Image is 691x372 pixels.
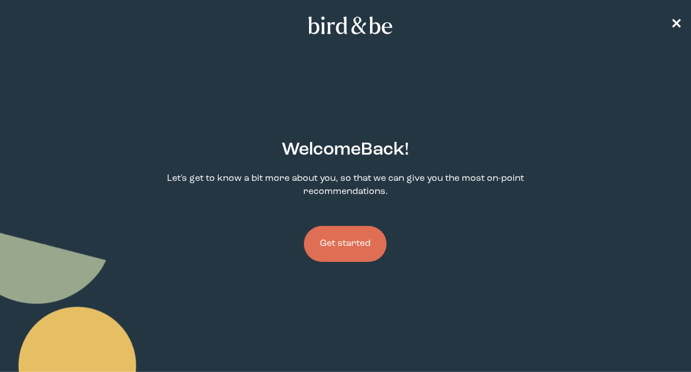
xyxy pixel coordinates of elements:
[130,172,561,199] p: Let's get to know a bit more about you, so that we can give you the most on-point recommendations.
[304,208,387,280] a: Get started
[282,137,409,163] h2: Welcome Back !
[670,18,682,32] span: ✕
[304,226,387,262] button: Get started
[670,15,682,35] a: ✕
